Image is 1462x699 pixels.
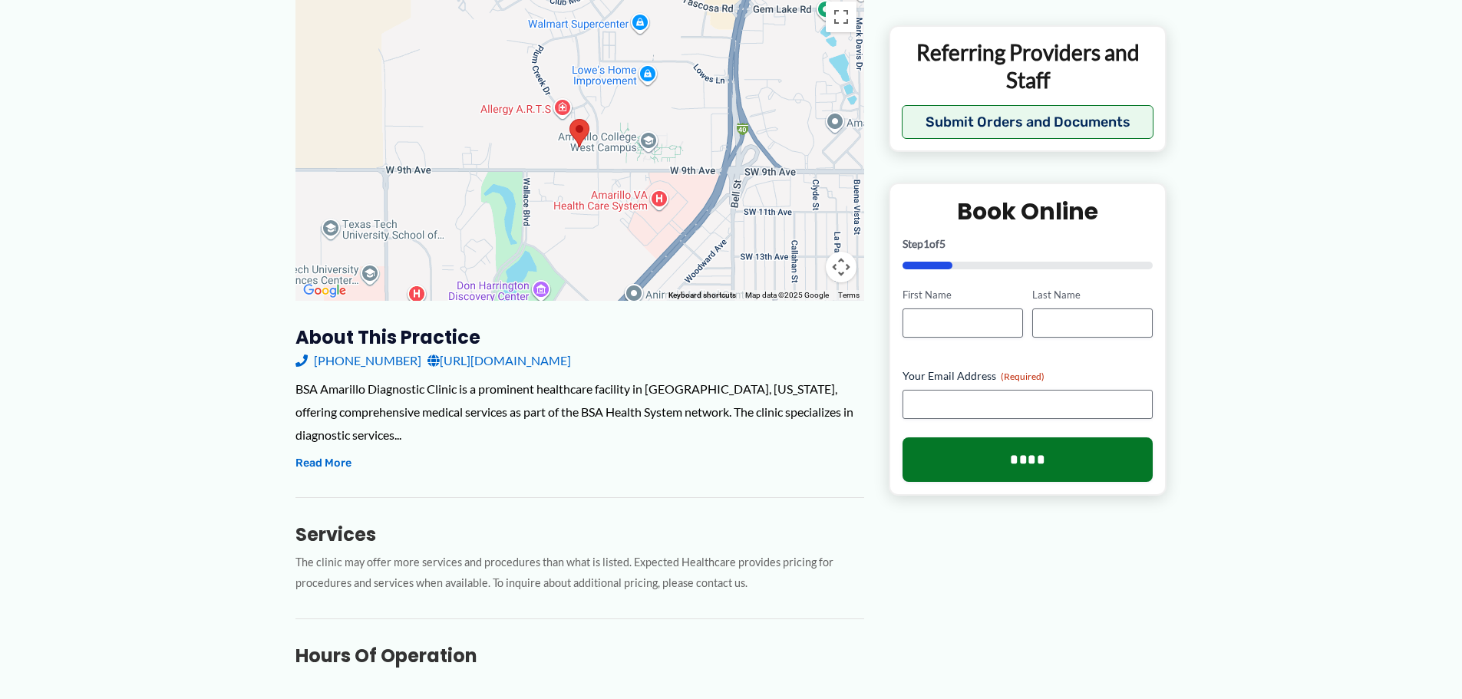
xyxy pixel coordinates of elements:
[295,552,864,594] p: The clinic may offer more services and procedures than what is listed. Expected Healthcare provid...
[902,38,1154,94] p: Referring Providers and Staff
[838,291,860,299] a: Terms (opens in new tab)
[826,2,856,32] button: Toggle fullscreen view
[295,523,864,546] h3: Services
[295,378,864,446] div: BSA Amarillo Diagnostic Clinic is a prominent healthcare facility in [GEOGRAPHIC_DATA], [US_STATE...
[668,290,736,301] button: Keyboard shortcuts
[903,239,1153,249] p: Step of
[295,454,351,473] button: Read More
[826,252,856,282] button: Map camera controls
[1032,288,1153,302] label: Last Name
[427,349,571,372] a: [URL][DOMAIN_NAME]
[923,237,929,250] span: 1
[745,291,829,299] span: Map data ©2025 Google
[299,281,350,301] img: Google
[295,325,864,349] h3: About this practice
[903,368,1153,383] label: Your Email Address
[903,196,1153,226] h2: Book Online
[939,237,946,250] span: 5
[1001,370,1045,381] span: (Required)
[902,105,1154,139] button: Submit Orders and Documents
[295,349,421,372] a: [PHONE_NUMBER]
[299,281,350,301] a: Open this area in Google Maps (opens a new window)
[903,288,1023,302] label: First Name
[295,644,864,668] h3: Hours of Operation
